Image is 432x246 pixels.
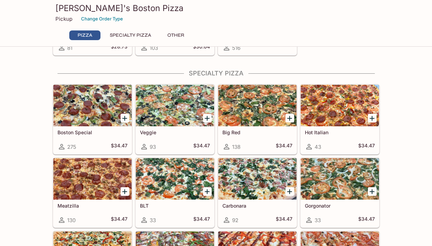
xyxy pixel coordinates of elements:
span: 130 [67,217,76,224]
h5: Big Red [222,129,292,135]
div: Carbonara [218,158,297,200]
h5: Meatzilla [58,203,127,209]
button: Add Veggie [203,114,212,122]
div: Meatzilla [53,158,132,200]
div: Big Red [218,85,297,126]
span: 33 [315,217,321,224]
h5: $34.47 [111,143,127,151]
span: 81 [67,45,72,51]
a: Big Red138$34.47 [218,84,297,154]
h5: Hot Italian [305,129,375,135]
h5: $34.47 [276,143,292,151]
button: Add BLT [203,187,212,196]
button: Change Order Type [78,13,126,24]
span: 43 [315,144,321,150]
h5: $34.47 [111,216,127,224]
div: BLT [136,158,214,200]
span: 275 [67,144,76,150]
a: Carbonara92$34.47 [218,158,297,228]
button: Add Big Red [285,114,294,122]
button: Specialty Pizza [106,30,155,40]
button: Pizza [69,30,100,40]
span: 138 [232,144,240,150]
div: Veggie [136,85,214,126]
a: Hot Italian43$34.47 [300,84,379,154]
a: Meatzilla130$34.47 [53,158,132,228]
h5: Boston Special [58,129,127,135]
h5: $30.64 [193,44,210,52]
h5: $34.47 [276,216,292,224]
span: 516 [232,45,240,51]
button: Add Gorgonator [368,187,377,196]
button: Other [160,30,192,40]
h5: $34.47 [358,216,375,224]
div: Gorgonator [301,158,379,200]
span: 103 [150,45,158,51]
a: Veggie93$34.47 [135,84,214,154]
button: Add Carbonara [285,187,294,196]
h5: $28.73 [111,44,127,52]
button: Add Boston Special [121,114,129,122]
h5: Gorgonator [305,203,375,209]
button: Add Meatzilla [121,187,129,196]
span: 93 [150,144,156,150]
a: BLT33$34.47 [135,158,214,228]
h5: $34.47 [358,143,375,151]
h5: Carbonara [222,203,292,209]
h5: Veggie [140,129,210,135]
span: 92 [232,217,238,224]
button: Add Hot Italian [368,114,377,122]
h5: $34.47 [193,216,210,224]
div: Hot Italian [301,85,379,126]
h5: $34.47 [193,143,210,151]
h5: BLT [140,203,210,209]
span: 33 [150,217,156,224]
div: Boston Special [53,85,132,126]
a: Gorgonator33$34.47 [300,158,379,228]
p: Pickup [55,16,72,22]
h3: [PERSON_NAME]'s Boston Pizza [55,3,377,13]
h4: Specialty Pizza [53,70,380,77]
a: Boston Special275$34.47 [53,84,132,154]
